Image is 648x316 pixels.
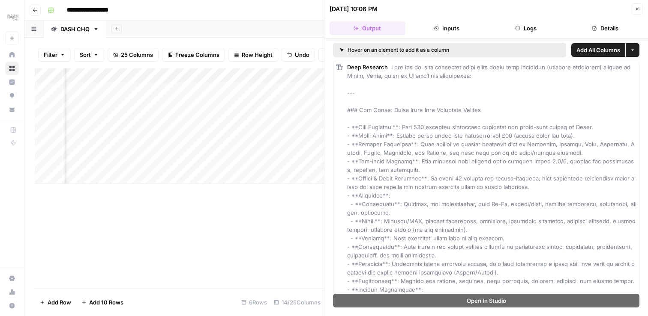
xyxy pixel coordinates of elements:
span: Add All Columns [576,46,620,54]
a: Settings [5,272,19,285]
button: 25 Columns [108,48,159,62]
span: Add Row [48,298,71,307]
span: Row Height [242,50,273,59]
a: Insights [5,75,19,89]
div: 6 Rows [238,295,270,309]
a: Opportunities [5,89,19,103]
div: DASH CHQ [60,25,90,33]
span: Open In Studio [467,296,506,305]
button: Details [567,21,643,35]
a: DASH CHQ [44,21,106,38]
button: Inputs [409,21,485,35]
span: Filter [44,50,57,59]
button: Open In Studio [333,294,639,307]
span: 25 Columns [121,50,153,59]
div: 14/25 Columns [270,295,324,309]
button: Logs [488,21,564,35]
button: Add 10 Rows [76,295,129,309]
button: Help + Support [5,299,19,313]
div: Hover on an element to add it as a column [340,46,504,54]
button: Freeze Columns [162,48,225,62]
a: Browse [5,62,19,75]
button: Workspace: Dash [5,7,19,28]
span: Sort [80,50,91,59]
button: Output [330,21,405,35]
a: Usage [5,285,19,299]
button: Add Row [35,295,76,309]
a: Home [5,48,19,62]
button: Add All Columns [571,43,625,57]
button: Filter [38,48,71,62]
span: Deep Research [347,64,388,71]
a: Your Data [5,103,19,116]
span: Freeze Columns [175,50,219,59]
button: Undo [282,48,315,62]
img: Dash Logo [5,10,21,25]
span: Undo [295,50,309,59]
span: Add 10 Rows [89,298,123,307]
button: Row Height [228,48,278,62]
button: Sort [74,48,104,62]
div: [DATE] 10:06 PM [330,5,378,13]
